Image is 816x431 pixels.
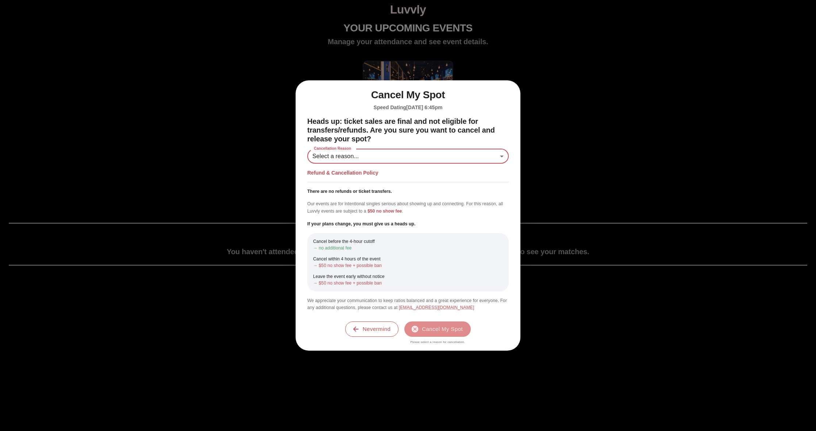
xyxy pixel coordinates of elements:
[313,238,503,245] p: Cancel before the 4-hour cutoff
[310,146,355,152] label: Cancellation Reason
[307,149,509,164] div: Select a reason...
[313,245,503,251] p: → no additional fee
[399,305,474,310] a: [EMAIL_ADDRESS][DOMAIN_NAME]
[307,169,509,176] h5: Refund & Cancellation Policy
[313,273,503,280] p: Leave the event early without notice
[307,89,509,101] h1: Cancel My Spot
[345,321,399,337] button: Nevermind
[307,104,509,111] h5: Speed Dating [DATE] 6:45pm
[404,340,471,344] span: Please select a reason for cancellation.
[313,256,503,262] p: Cancel within 4 hours of the event
[307,297,509,311] p: We appreciate your communication to keep ratios balanced and a great experience for everyone. For...
[307,117,509,143] h2: Heads up: ticket sales are final and not eligible for transfers/refunds. Are you sure you want to...
[313,262,503,269] p: → $50 no show fee + possible ban
[307,188,509,195] p: There are no refunds or ticket transfers.
[313,280,503,286] p: → $50 no show fee + possible ban
[307,201,509,214] p: Our events are for intentional singles serious about showing up and connecting. For this reason, ...
[367,209,402,214] span: $50 no show fee
[307,221,509,227] p: If your plans change, you must give us a heads up.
